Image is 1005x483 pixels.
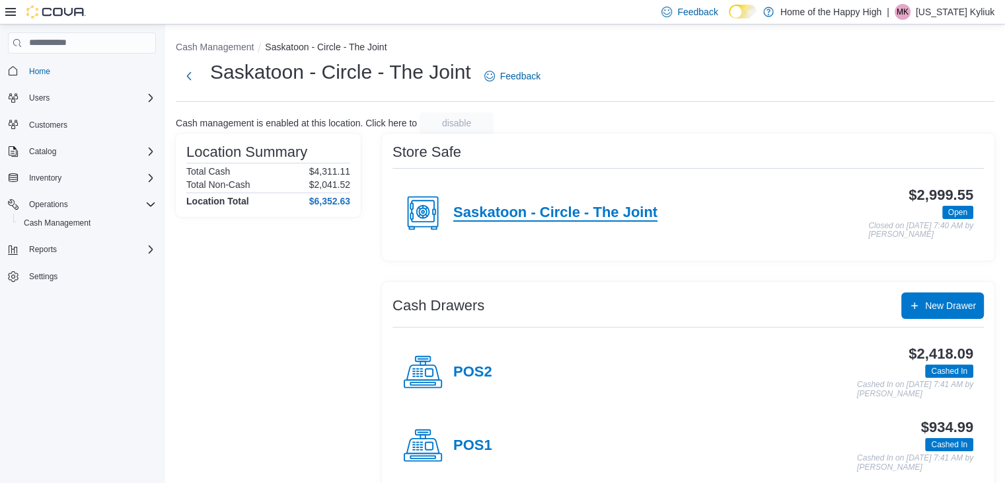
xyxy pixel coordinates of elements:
span: Inventory [29,173,61,183]
button: Home [3,62,161,81]
span: Reports [24,241,156,257]
span: New Drawer [925,299,976,312]
span: disable [442,116,471,130]
button: Catalog [24,144,61,159]
span: Feedback [677,5,718,19]
span: Feedback [500,69,540,83]
button: Operations [24,197,73,212]
p: Cashed In on [DATE] 7:41 AM by [PERSON_NAME] [857,380,973,398]
span: Home [24,63,156,79]
span: Operations [29,199,68,210]
h4: $6,352.63 [309,196,350,206]
h4: Location Total [186,196,249,206]
span: Inventory [24,170,156,186]
button: Catalog [3,142,161,161]
span: Catalog [24,144,156,159]
p: $4,311.11 [309,166,350,177]
span: Cashed In [925,365,973,378]
span: Users [24,90,156,106]
h4: POS1 [453,437,492,455]
span: Settings [24,268,156,285]
button: Customers [3,115,161,134]
a: Settings [24,269,63,285]
button: Cash Management [13,214,161,232]
span: Cashed In [931,365,967,377]
span: MK [897,4,909,20]
div: Montana Kyliuk [895,4,911,20]
button: Settings [3,267,161,286]
button: Reports [3,240,161,259]
span: Operations [24,197,156,212]
h1: Saskatoon - Circle - The Joint [210,59,471,85]
span: Home [29,66,50,77]
h6: Total Non-Cash [186,179,250,190]
p: Cash management is enabled at this location. Click here to [176,118,417,128]
p: Closed on [DATE] 7:40 AM by [PERSON_NAME] [868,222,973,240]
h3: Store Safe [392,144,461,160]
button: Inventory [24,170,67,186]
h3: $2,999.55 [909,187,973,203]
span: Cashed In [925,438,973,451]
a: Customers [24,117,73,133]
span: Cashed In [931,439,967,451]
button: Users [24,90,55,106]
button: Reports [24,241,62,257]
img: Cova [26,5,86,19]
span: Cash Management [19,215,156,231]
span: Customers [29,120,67,130]
a: Feedback [479,63,546,89]
h3: $2,418.09 [909,346,973,362]
p: Cashed In on [DATE] 7:41 AM by [PERSON_NAME] [857,454,973,472]
button: Next [176,63,202,89]
button: Cash Management [176,42,254,52]
p: [US_STATE] Kyliuk [916,4,994,20]
button: disable [420,112,494,134]
h3: Location Summary [186,144,307,160]
p: Home of the Happy High [780,4,881,20]
span: Open [942,206,973,219]
span: Open [948,206,967,218]
span: Settings [29,271,57,282]
h3: Cash Drawers [392,298,484,314]
p: | [887,4,889,20]
span: Users [29,93,50,103]
button: Saskatoon - Circle - The Joint [265,42,387,52]
p: $2,041.52 [309,179,350,190]
a: Home [24,64,56,79]
h6: Total Cash [186,166,230,177]
nav: An example of EuiBreadcrumbs [176,40,994,56]
h4: POS2 [453,364,492,381]
h4: Saskatoon - Circle - The Joint [453,204,657,222]
h3: $934.99 [921,419,973,435]
span: Customers [24,116,156,133]
button: Inventory [3,169,161,187]
span: Reports [29,244,57,255]
button: Operations [3,195,161,214]
button: Users [3,89,161,107]
nav: Complex example [8,56,156,321]
span: Cash Management [24,218,91,228]
button: New Drawer [901,292,984,319]
span: Catalog [29,146,56,157]
a: Cash Management [19,215,96,231]
input: Dark Mode [729,5,757,19]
